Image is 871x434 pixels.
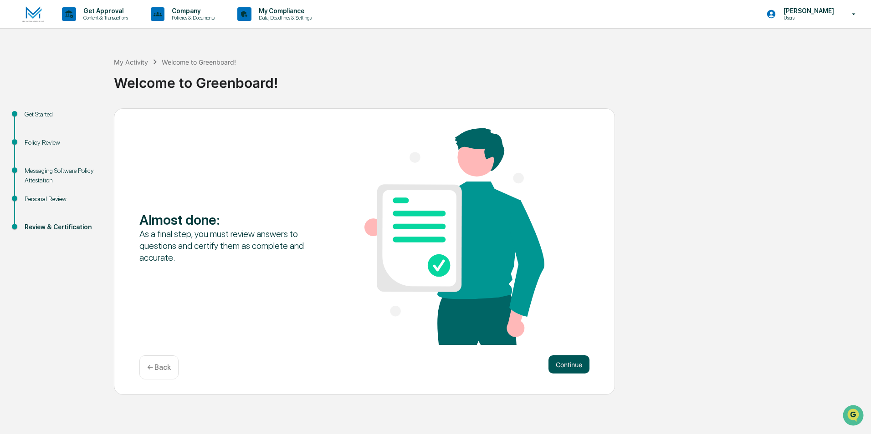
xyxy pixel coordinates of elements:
div: Start new chat [31,70,149,79]
div: 🖐️ [9,116,16,123]
div: 🔎 [9,133,16,140]
div: My Activity [114,58,148,66]
a: 🗄️Attestations [62,111,117,127]
button: Continue [548,355,589,373]
p: Content & Transactions [76,15,133,21]
p: Get Approval [76,7,133,15]
p: How can we help? [9,19,166,34]
div: As a final step, you must review answers to questions and certify them as complete and accurate. [139,228,319,263]
img: Almost done [364,128,544,345]
a: 🖐️Preclearance [5,111,62,127]
span: Data Lookup [18,132,57,141]
p: My Compliance [251,7,316,15]
div: Personal Review [25,194,99,204]
p: Company [164,7,219,15]
p: ← Back [147,363,171,372]
a: Powered byPylon [64,154,110,161]
div: Welcome to Greenboard! [114,67,866,91]
p: Users [776,15,839,21]
span: Attestations [75,115,113,124]
a: 🔎Data Lookup [5,128,61,145]
span: Pylon [91,154,110,161]
div: Policy Review [25,138,99,147]
p: Data, Deadlines & Settings [251,15,316,21]
div: Welcome to Greenboard! [162,58,236,66]
div: Get Started [25,110,99,119]
p: [PERSON_NAME] [776,7,839,15]
img: logo [22,6,44,22]
div: Almost done : [139,212,319,228]
div: Review & Certification [25,222,99,232]
div: 🗄️ [66,116,73,123]
button: Start new chat [155,72,166,83]
img: 1746055101610-c473b297-6a78-478c-a979-82029cc54cd1 [9,70,26,86]
div: Messaging Software Policy Attestation [25,166,99,185]
iframe: Open customer support [842,404,866,429]
span: Preclearance [18,115,59,124]
p: Policies & Documents [164,15,219,21]
div: We're available if you need us! [31,79,115,86]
